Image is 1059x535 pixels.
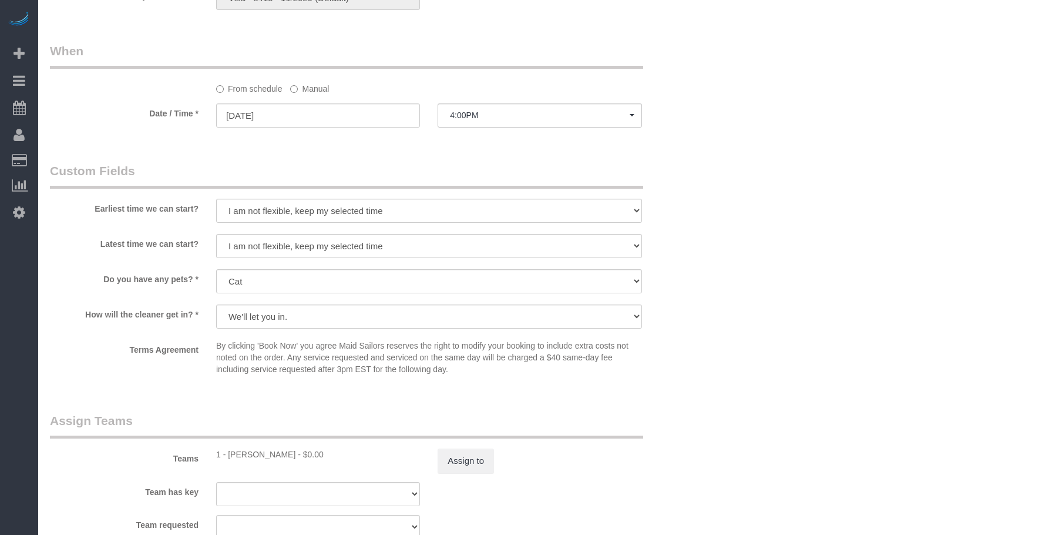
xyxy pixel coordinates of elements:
[50,412,643,439] legend: Assign Teams
[216,85,224,93] input: From schedule
[41,269,207,285] label: Do you have any pets? *
[50,162,643,189] legend: Custom Fields
[41,305,207,320] label: How will the cleaner get in? *
[41,449,207,464] label: Teams
[41,199,207,215] label: Earliest time we can start?
[450,111,629,120] span: 4:00PM
[41,103,207,119] label: Date / Time *
[216,340,642,375] p: By clicking 'Book Now' you agree Maid Sailors reserves the right to modify your booking to includ...
[41,234,207,250] label: Latest time we can start?
[216,79,283,95] label: From schedule
[438,103,641,128] button: 4:00PM
[290,85,298,93] input: Manual
[41,482,207,498] label: Team has key
[216,103,420,128] input: MM/DD/YYYY
[7,12,31,28] img: Automaid Logo
[41,515,207,531] label: Team requested
[50,42,643,69] legend: When
[41,340,207,356] label: Terms Agreement
[290,79,329,95] label: Manual
[216,449,420,460] div: 0 hours x $17.00/hour
[438,449,494,473] button: Assign to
